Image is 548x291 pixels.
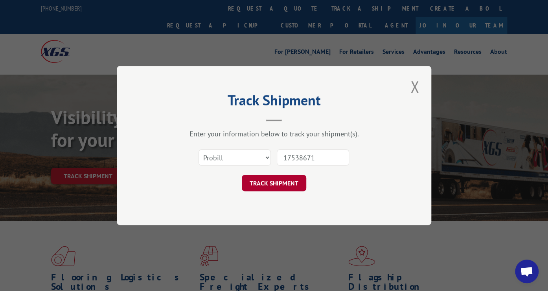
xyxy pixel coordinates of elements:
button: Close modal [408,76,421,97]
a: Open chat [515,260,539,283]
h2: Track Shipment [156,95,392,110]
button: TRACK SHIPMENT [242,175,306,191]
input: Number(s) [277,149,349,166]
div: Enter your information below to track your shipment(s). [156,129,392,138]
